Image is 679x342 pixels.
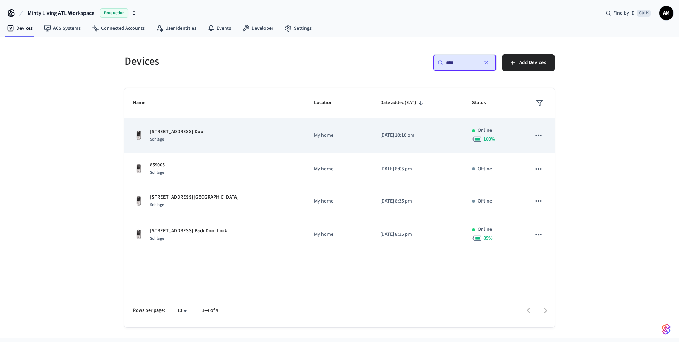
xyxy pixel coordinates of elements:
span: Ctrl K [637,10,651,17]
div: 10 [174,306,191,316]
span: Date added(EAT) [380,97,425,108]
img: SeamLogoGradient.69752ec5.svg [662,324,671,335]
div: Find by IDCtrl K [600,7,656,19]
p: Rows per page: [133,307,165,314]
p: My home [314,198,363,205]
p: My home [314,165,363,173]
p: Offline [478,198,492,205]
span: Status [472,97,495,108]
a: Devices [1,22,38,35]
a: ACS Systems [38,22,86,35]
p: Offline [478,165,492,173]
span: Schlage [150,202,164,208]
span: Minty Living ATL Workspace [28,9,94,17]
a: Events [202,22,237,35]
h5: Devices [124,54,335,69]
a: User Identities [150,22,202,35]
span: Schlage [150,136,164,142]
span: Schlage [150,235,164,241]
a: Developer [237,22,279,35]
p: Online [478,226,492,233]
span: Schlage [150,170,164,176]
img: Yale Assure Touchscreen Wifi Smart Lock, Satin Nickel, Front [133,195,144,207]
span: AM [660,7,673,19]
span: 100 % [483,136,495,143]
p: [DATE] 8:35 pm [380,231,455,238]
p: [STREET_ADDRESS] Door [150,128,205,136]
span: Name [133,97,155,108]
p: [STREET_ADDRESS] Back Door Lock [150,227,227,235]
span: Location [314,97,342,108]
p: [DATE] 10:10 pm [380,132,455,139]
table: sticky table [124,88,555,252]
img: Yale Assure Touchscreen Wifi Smart Lock, Satin Nickel, Front [133,229,144,240]
span: Find by ID [613,10,635,17]
span: 85 % [483,235,493,242]
button: Add Devices [502,54,555,71]
p: [DATE] 8:05 pm [380,165,455,173]
p: Online [478,127,492,134]
span: Add Devices [519,58,546,67]
span: Production [100,8,128,18]
a: Settings [279,22,317,35]
a: Connected Accounts [86,22,150,35]
p: My home [314,231,363,238]
p: 1–4 of 4 [202,307,218,314]
img: Yale Assure Touchscreen Wifi Smart Lock, Satin Nickel, Front [133,163,144,175]
p: [STREET_ADDRESS][GEOGRAPHIC_DATA] [150,194,239,201]
p: 859005 [150,161,165,169]
img: Yale Assure Touchscreen Wifi Smart Lock, Satin Nickel, Front [133,130,144,141]
p: My home [314,132,363,139]
p: [DATE] 8:35 pm [380,198,455,205]
button: AM [659,6,673,20]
